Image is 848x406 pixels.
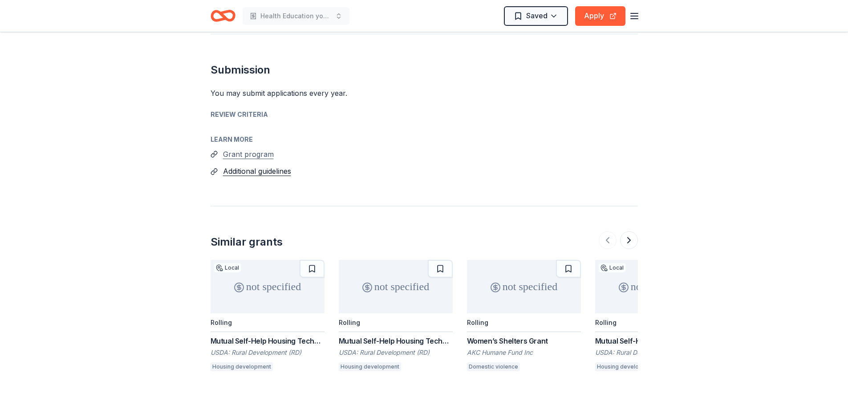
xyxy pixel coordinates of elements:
[339,348,453,357] div: USDA: Rural Development (RD)
[504,6,568,26] button: Saved
[575,6,625,26] button: Apply
[211,5,235,26] a: Home
[339,362,401,371] div: Housing development
[339,336,453,346] div: Mutual Self-Help Housing Technical Assistance Grants in [US_STATE]
[214,263,241,272] div: Local
[599,263,625,272] div: Local
[467,260,581,374] a: not specifiedRollingWomen’s Shelters GrantAKC Humane Fund IncDomestic violence
[339,319,360,326] div: Rolling
[211,319,232,326] div: Rolling
[595,260,709,313] div: not specified
[211,134,638,145] div: Learn more
[595,348,709,357] div: USDA: Rural Development (RD)
[211,109,638,120] div: Review Criteria
[211,362,273,371] div: Housing development
[595,260,709,374] a: not specifiedLocalRollingMutual Self-Help Housing Technical Assistance Grants in [US_STATE]USDA: ...
[223,165,291,177] button: Additional guidelines
[467,362,520,371] div: Domestic violence
[211,88,638,98] div: You may submit applications every year .
[467,260,581,313] div: not specified
[211,336,325,346] div: Mutual Self-Help Housing Technical Assistance Grants in [US_STATE]
[211,235,283,249] div: Similar grants
[211,348,325,357] div: USDA: Rural Development (RD)
[260,11,332,21] span: Health Education youth and famiiles
[243,7,349,25] button: Health Education youth and famiiles
[339,260,453,313] div: not specified
[223,148,274,160] button: Grant program
[467,348,581,357] div: AKC Humane Fund Inc
[211,260,325,374] a: not specifiedLocalRollingMutual Self-Help Housing Technical Assistance Grants in [US_STATE]USDA: ...
[211,63,638,77] h2: Submission
[467,336,581,346] div: Women’s Shelters Grant
[339,260,453,374] a: not specifiedRollingMutual Self-Help Housing Technical Assistance Grants in [US_STATE]USDA: Rural...
[595,362,657,371] div: Housing development
[595,319,617,326] div: Rolling
[526,10,548,21] span: Saved
[467,319,488,326] div: Rolling
[595,336,709,346] div: Mutual Self-Help Housing Technical Assistance Grants in [US_STATE]
[211,260,325,313] div: not specified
